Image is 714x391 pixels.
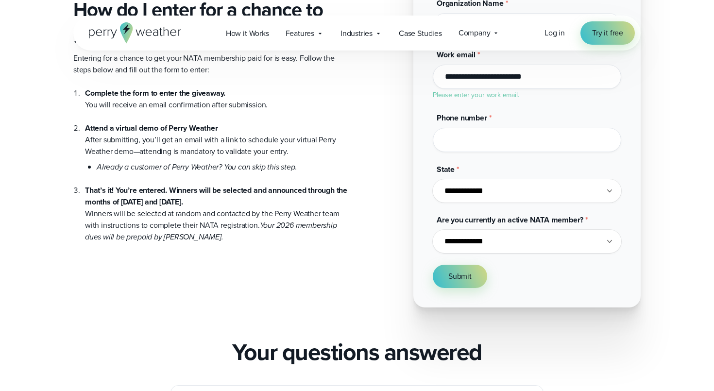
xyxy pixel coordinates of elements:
[391,23,450,43] a: Case Studies
[85,111,349,173] li: After submitting, you’ll get an email with a link to schedule your virtual Perry Weather demo—att...
[459,27,491,39] span: Company
[97,161,297,172] em: Already a customer of Perry Weather? You can skip this step.
[85,173,349,243] li: Winners will be selected at random and contacted by the Perry Weather team with instructions to c...
[437,49,476,60] span: Work email
[85,87,225,99] strong: Complete the form to enter the giveaway.
[544,27,565,39] a: Log in
[580,21,635,45] a: Try it free
[437,214,583,225] span: Are you currently an active NATA member?
[232,339,482,366] h2: Your questions answered
[437,112,487,123] span: Phone number
[433,90,519,100] label: Please enter your work email.
[399,28,442,39] span: Case Studies
[85,122,218,134] strong: Attend a virtual demo of Perry Weather
[544,27,565,38] span: Log in
[340,28,373,39] span: Industries
[437,164,455,175] span: State
[218,23,277,43] a: How it Works
[85,87,349,111] li: You will receive an email confirmation after submission.
[286,28,314,39] span: Features
[226,28,269,39] span: How it Works
[448,271,472,282] span: Submit
[73,52,349,76] p: Entering for a chance to get your NATA membership paid for is easy. Follow the steps below and fi...
[592,27,623,39] span: Try it free
[85,220,337,242] em: Your 2026 membership dues will be prepaid by [PERSON_NAME].
[433,265,487,288] button: Submit
[85,185,347,207] strong: That’s it! You’re entered. Winners will be selected and announced through the months of [DATE] an...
